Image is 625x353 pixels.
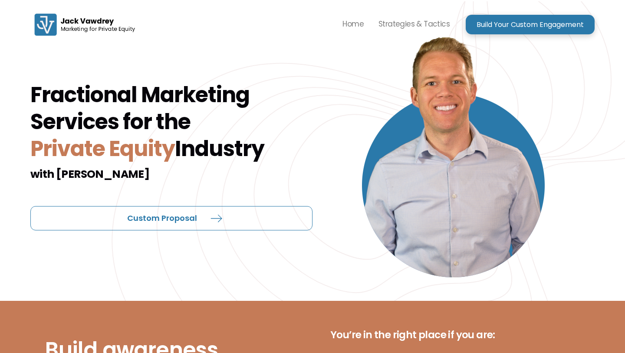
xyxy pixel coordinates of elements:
h2: with [PERSON_NAME] [30,167,312,182]
h1: Fractional Marketing Services for the Industry [30,81,312,162]
p: Custom Proposal [127,215,197,221]
p: Home [342,17,364,30]
a: Build Your Custom Engagement [466,15,595,34]
a: Custom Proposal [30,206,312,230]
p: Strategies & Tactics [378,17,450,30]
h2: You’re in the right place if you are: [330,327,609,343]
a: Strategies & Tactics [371,10,457,39]
span: Private Equity [30,134,175,163]
a: Home [335,10,371,39]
